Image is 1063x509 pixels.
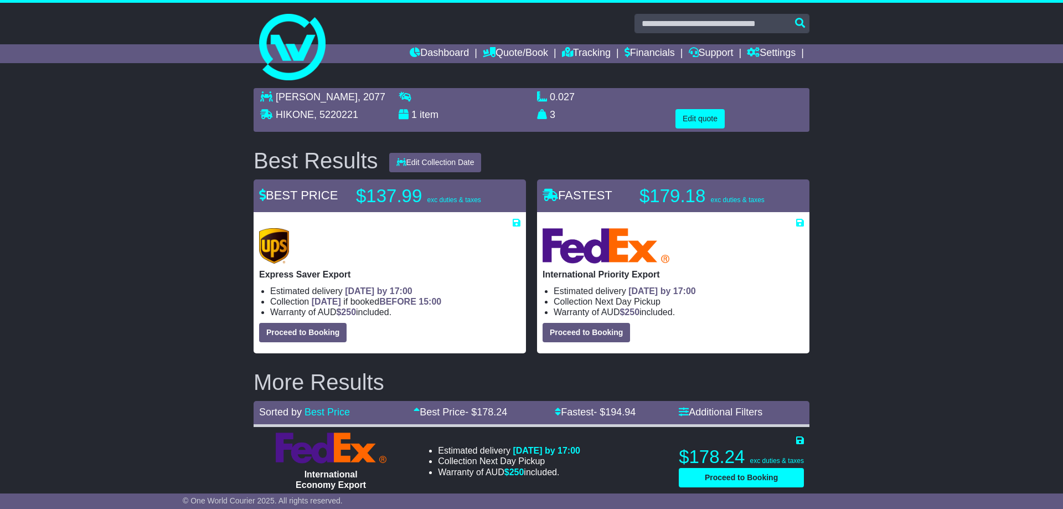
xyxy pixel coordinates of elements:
span: exc duties & taxes [750,457,804,465]
span: BEFORE [379,297,416,306]
button: Edit quote [675,109,725,128]
span: 3 [550,109,555,120]
li: Warranty of AUD included. [438,467,580,477]
a: Quote/Book [483,44,548,63]
span: 178.24 [477,407,507,418]
span: 194.94 [605,407,636,418]
span: if booked [312,297,441,306]
span: [DATE] [312,297,341,306]
button: Edit Collection Date [389,153,482,172]
a: Additional Filters [679,407,762,418]
li: Warranty of AUD included. [554,307,804,317]
span: [DATE] by 17:00 [513,446,580,455]
p: International Priority Export [543,269,804,280]
span: FASTEST [543,188,612,202]
button: Proceed to Booking [543,323,630,342]
span: $ [336,307,356,317]
span: 0.027 [550,91,575,102]
a: Fastest- $194.94 [555,407,636,418]
button: Proceed to Booking [259,323,347,342]
span: item [420,109,438,120]
span: BEST PRICE [259,188,338,202]
span: [PERSON_NAME] [276,91,358,102]
a: Best Price- $178.24 [414,407,507,418]
a: Settings [747,44,796,63]
a: Dashboard [410,44,469,63]
a: Best Price [305,407,350,418]
span: 250 [625,307,639,317]
li: Estimated delivery [438,445,580,456]
img: UPS (new): Express Saver Export [259,228,289,264]
a: Support [689,44,734,63]
span: 1 [411,109,417,120]
h2: More Results [254,370,809,394]
span: - $ [465,407,507,418]
span: , 5220221 [314,109,358,120]
img: FedEx Express: International Priority Export [543,228,669,264]
p: $179.18 [639,185,778,207]
span: $ [504,467,524,477]
span: HIKONE [276,109,314,120]
li: Estimated delivery [554,286,804,296]
span: © One World Courier 2025. All rights reserved. [183,496,343,505]
li: Collection [270,296,520,307]
span: exc duties & taxes [710,196,764,204]
span: [DATE] by 17:00 [628,286,696,296]
div: Best Results [248,148,384,173]
span: , 2077 [358,91,385,102]
span: Next Day Pickup [479,456,545,466]
a: Financials [625,44,675,63]
span: - $ [594,407,636,418]
span: International Economy Export [296,470,366,490]
span: exc duties & taxes [427,196,481,204]
span: 15:00 [419,297,441,306]
span: 250 [341,307,356,317]
span: 250 [509,467,524,477]
a: Tracking [562,44,611,63]
img: FedEx Express: International Economy Export [276,433,386,464]
li: Estimated delivery [270,286,520,296]
button: Proceed to Booking [679,468,804,487]
li: Warranty of AUD included. [270,307,520,317]
span: Next Day Pickup [595,297,660,306]
span: $ [620,307,639,317]
p: Express Saver Export [259,269,520,280]
li: Collection [554,296,804,307]
p: $137.99 [356,185,494,207]
li: Collection [438,456,580,466]
p: $178.24 [679,446,804,468]
span: [DATE] by 17:00 [345,286,412,296]
span: Sorted by [259,407,302,418]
